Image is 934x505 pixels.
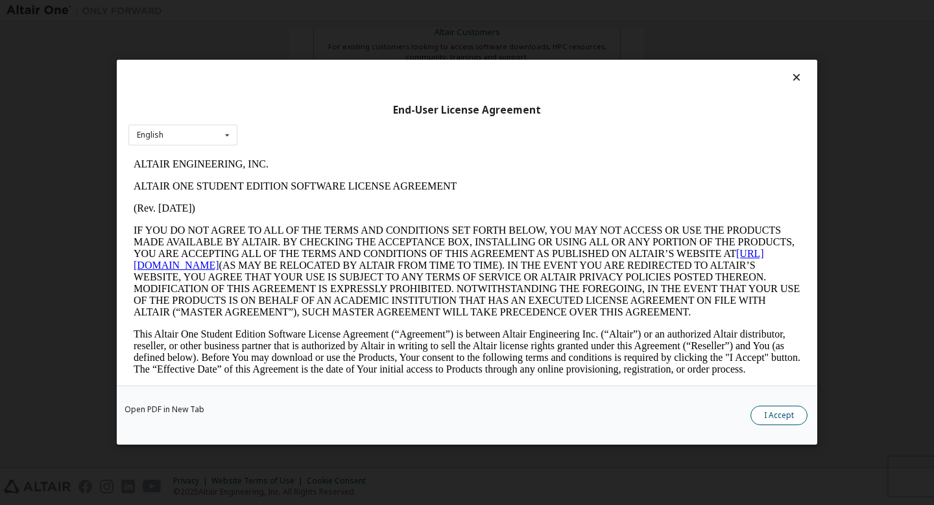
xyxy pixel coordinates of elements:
[5,27,672,39] p: ALTAIR ONE STUDENT EDITION SOFTWARE LICENSE AGREEMENT
[5,5,672,17] p: ALTAIR ENGINEERING, INC.
[128,104,806,117] div: End-User License Agreement
[137,131,163,139] div: English
[5,175,672,222] p: This Altair One Student Edition Software License Agreement (“Agreement”) is between Altair Engine...
[125,406,204,414] a: Open PDF in New Tab
[5,95,636,117] a: [URL][DOMAIN_NAME]
[750,406,808,426] button: I Accept
[5,49,672,61] p: (Rev. [DATE])
[5,71,672,165] p: IF YOU DO NOT AGREE TO ALL OF THE TERMS AND CONDITIONS SET FORTH BELOW, YOU MAY NOT ACCESS OR USE...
